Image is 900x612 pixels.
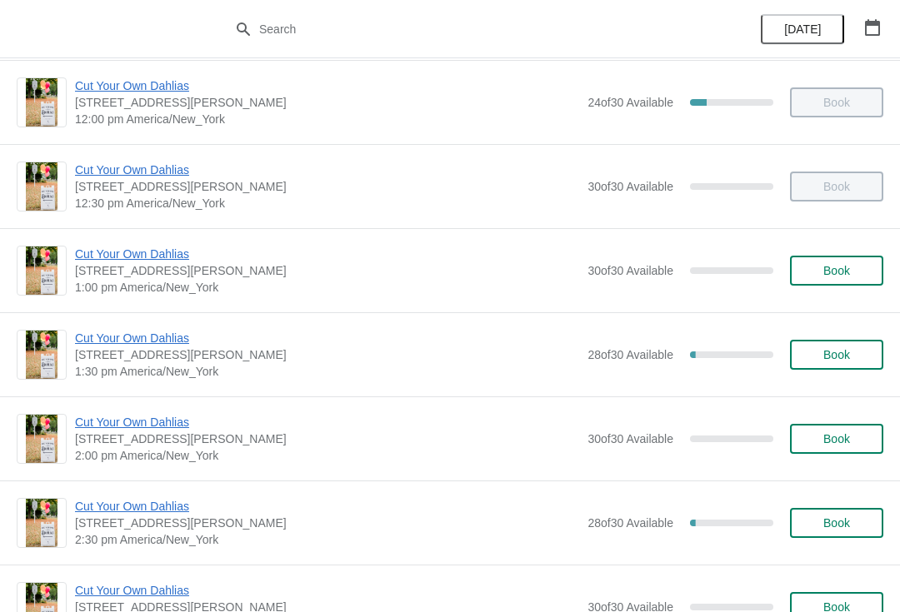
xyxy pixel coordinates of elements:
[26,499,58,547] img: Cut Your Own Dahlias | 4 Jacobs Lane, Norwell, MA, USA | 2:30 pm America/New_York
[75,346,579,363] span: [STREET_ADDRESS][PERSON_NAME]
[75,279,579,296] span: 1:00 pm America/New_York
[75,515,579,531] span: [STREET_ADDRESS][PERSON_NAME]
[790,424,883,454] button: Book
[75,246,579,262] span: Cut Your Own Dahlias
[75,330,579,346] span: Cut Your Own Dahlias
[26,78,58,127] img: Cut Your Own Dahlias | 4 Jacobs Lane, Norwell, MA, USA | 12:00 pm America/New_York
[75,94,579,111] span: [STREET_ADDRESS][PERSON_NAME]
[75,531,579,548] span: 2:30 pm America/New_York
[784,22,821,36] span: [DATE]
[26,415,58,463] img: Cut Your Own Dahlias | 4 Jacobs Lane, Norwell, MA, USA | 2:00 pm America/New_York
[75,195,579,211] span: 12:30 pm America/New_York
[587,432,673,445] span: 30 of 30 Available
[823,264,850,277] span: Book
[26,331,58,379] img: Cut Your Own Dahlias | 4 Jacobs Lane, Norwell, MA, USA | 1:30 pm America/New_York
[75,447,579,464] span: 2:00 pm America/New_York
[587,348,673,361] span: 28 of 30 Available
[75,178,579,195] span: [STREET_ADDRESS][PERSON_NAME]
[587,516,673,530] span: 28 of 30 Available
[823,348,850,361] span: Book
[587,264,673,277] span: 30 of 30 Available
[790,508,883,538] button: Book
[75,162,579,178] span: Cut Your Own Dahlias
[258,14,675,44] input: Search
[75,363,579,380] span: 1:30 pm America/New_York
[75,430,579,447] span: [STREET_ADDRESS][PERSON_NAME]
[761,14,844,44] button: [DATE]
[75,111,579,127] span: 12:00 pm America/New_York
[26,162,58,211] img: Cut Your Own Dahlias | 4 Jacobs Lane, Norwell, MA, USA | 12:30 pm America/New_York
[823,432,850,445] span: Book
[75,582,579,599] span: Cut Your Own Dahlias
[75,414,579,430] span: Cut Your Own Dahlias
[587,180,673,193] span: 30 of 30 Available
[75,498,579,515] span: Cut Your Own Dahlias
[75,262,579,279] span: [STREET_ADDRESS][PERSON_NAME]
[790,256,883,286] button: Book
[790,340,883,370] button: Book
[75,77,579,94] span: Cut Your Own Dahlias
[823,516,850,530] span: Book
[26,246,58,295] img: Cut Your Own Dahlias | 4 Jacobs Lane, Norwell, MA, USA | 1:00 pm America/New_York
[587,96,673,109] span: 24 of 30 Available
